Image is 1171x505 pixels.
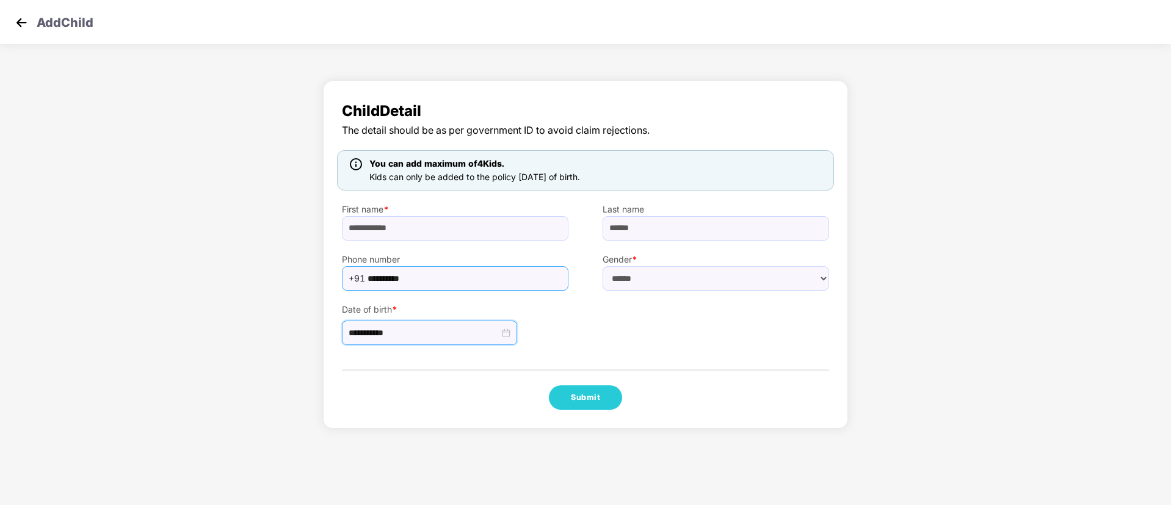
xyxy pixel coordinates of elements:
button: Submit [549,385,622,410]
label: First name [342,203,568,216]
label: Last name [603,203,829,216]
label: Phone number [342,253,568,266]
span: You can add maximum of 4 Kids. [369,158,504,169]
p: Add Child [37,13,93,28]
span: +91 [349,269,365,288]
img: svg+xml;base64,PHN2ZyB4bWxucz0iaHR0cDovL3d3dy53My5vcmcvMjAwMC9zdmciIHdpZHRoPSIzMCIgaGVpZ2h0PSIzMC... [12,13,31,32]
span: Kids can only be added to the policy [DATE] of birth. [369,172,580,182]
span: The detail should be as per government ID to avoid claim rejections. [342,123,829,138]
span: Child Detail [342,100,829,123]
img: icon [350,158,362,170]
label: Gender [603,253,829,266]
label: Date of birth [342,303,568,316]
